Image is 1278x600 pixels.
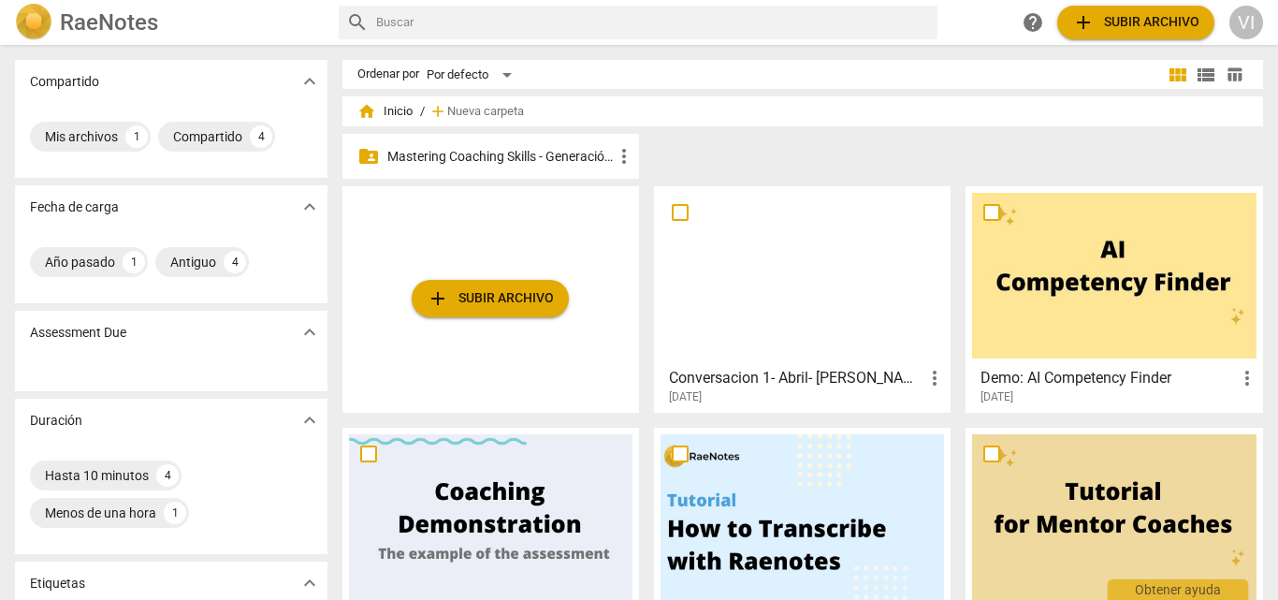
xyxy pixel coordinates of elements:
[298,196,321,218] span: expand_more
[1016,6,1050,39] a: Obtener ayuda
[15,4,324,41] a: LogoRaeNotes
[60,9,158,36] h2: RaeNotes
[1164,61,1192,89] button: Cuadrícula
[30,411,82,431] p: Duración
[156,464,179,487] div: 4
[376,7,931,37] input: Buscar
[357,67,419,81] div: Ordenar por
[173,127,242,146] div: Compartido
[428,102,447,121] span: add
[1229,6,1263,39] button: VI
[296,67,324,95] button: Mostrar más
[357,145,380,168] span: folder_shared
[296,193,324,221] button: Mostrar más
[296,569,324,597] button: Mostrar más
[45,127,118,146] div: Mis archivos
[923,367,946,389] span: more_vert
[346,11,369,34] span: search
[30,574,85,593] p: Etiquetas
[1236,367,1258,389] span: more_vert
[298,321,321,344] span: expand_more
[387,147,613,167] p: Mastering Coaching Skills - Generación 31
[669,367,923,389] h3: Conversacion 1- Abril- Viviana
[1057,6,1214,39] button: Subir
[123,251,145,273] div: 1
[427,287,554,310] span: Subir archivo
[412,280,569,317] button: Subir
[1108,579,1248,600] div: Obtener ayuda
[298,572,321,594] span: expand_more
[1220,61,1248,89] button: Tabla
[1195,64,1217,86] span: view_list
[298,409,321,432] span: expand_more
[298,70,321,93] span: expand_more
[1022,11,1044,34] span: help
[30,198,119,217] p: Fecha de carga
[420,105,425,119] span: /
[296,318,324,346] button: Mostrar más
[125,125,148,148] div: 1
[357,102,413,121] span: Inicio
[164,502,186,524] div: 1
[972,193,1256,404] a: Demo: AI Competency Finder[DATE]
[296,406,324,434] button: Mostrar más
[1072,11,1199,34] span: Subir archivo
[45,466,149,485] div: Hasta 10 minutos
[1072,11,1095,34] span: add
[427,60,518,90] div: Por defecto
[447,105,524,119] span: Nueva carpeta
[15,4,52,41] img: Logo
[613,145,635,168] span: more_vert
[30,72,99,92] p: Compartido
[669,389,702,405] span: [DATE]
[250,125,272,148] div: 4
[427,287,449,310] span: add
[224,251,246,273] div: 4
[980,389,1013,405] span: [DATE]
[980,367,1235,389] h3: Demo: AI Competency Finder
[357,102,376,121] span: home
[45,504,156,522] div: Menos de una hora
[30,323,126,343] p: Assessment Due
[1192,61,1220,89] button: Lista
[661,193,944,404] a: Conversacion 1- Abril- [PERSON_NAME][DATE]
[45,253,115,271] div: Año pasado
[170,253,216,271] div: Antiguo
[1167,64,1189,86] span: view_module
[1226,66,1243,83] span: table_chart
